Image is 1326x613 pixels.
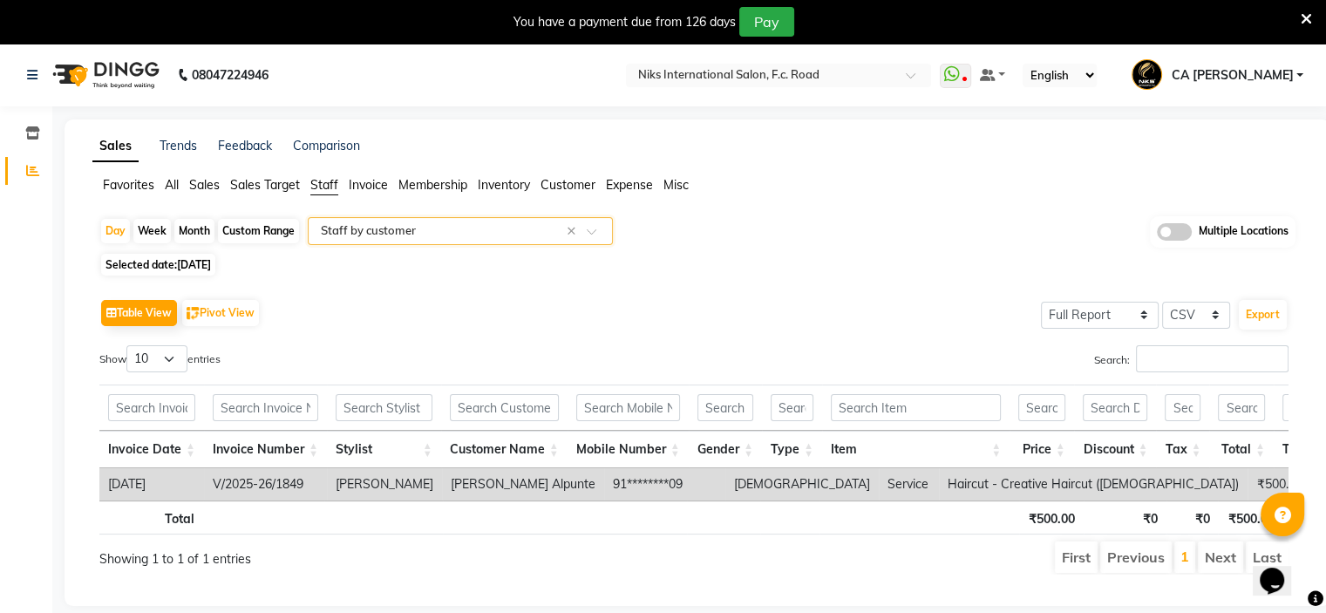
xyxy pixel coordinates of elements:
[441,431,568,468] th: Customer Name: activate to sort column ascending
[1248,468,1311,501] td: ₹500.00
[606,177,653,193] span: Expense
[1199,223,1289,241] span: Multiple Locations
[822,431,1010,468] th: Item: activate to sort column ascending
[1010,431,1074,468] th: Price: activate to sort column ascending
[689,431,762,468] th: Gender: activate to sort column ascending
[160,138,197,153] a: Trends
[1171,66,1293,85] span: CA [PERSON_NAME]
[1218,501,1282,535] th: ₹500.00
[44,51,164,99] img: logo
[1253,543,1309,596] iframe: chat widget
[1018,394,1065,421] input: Search Price
[126,345,187,372] select: Showentries
[1166,501,1219,535] th: ₹0
[697,394,753,421] input: Search Gender
[103,177,154,193] span: Favorites
[133,219,171,243] div: Week
[204,468,327,501] td: V/2025-26/1849
[192,51,269,99] b: 08047224946
[108,394,195,421] input: Search Invoice Date
[398,177,467,193] span: Membership
[513,13,736,31] div: You have a payment due from 126 days
[1209,431,1274,468] th: Total: activate to sort column ascending
[567,222,581,241] span: Clear all
[1074,431,1157,468] th: Discount: activate to sort column ascending
[327,431,441,468] th: Stylist: activate to sort column ascending
[101,219,130,243] div: Day
[310,177,338,193] span: Staff
[663,177,689,193] span: Misc
[213,394,318,421] input: Search Invoice Number
[349,177,388,193] span: Invoice
[336,394,432,421] input: Search Stylist
[1180,548,1189,565] a: 1
[230,177,300,193] span: Sales Target
[189,177,220,193] span: Sales
[327,468,442,501] td: [PERSON_NAME]
[541,177,595,193] span: Customer
[831,394,1001,421] input: Search Item
[739,7,794,37] button: Pay
[879,468,939,501] td: Service
[1083,394,1148,421] input: Search Discount
[99,468,204,501] td: [DATE]
[771,394,813,421] input: Search Type
[568,431,689,468] th: Mobile Number: activate to sort column ascending
[101,254,215,276] span: Selected date:
[218,138,272,153] a: Feedback
[939,468,1248,501] td: Haircut - Creative Haircut ([DEMOGRAPHIC_DATA])
[1094,345,1289,372] label: Search:
[187,307,200,320] img: pivot.png
[92,131,139,162] a: Sales
[1019,501,1084,535] th: ₹500.00
[1218,394,1265,421] input: Search Total
[1165,394,1200,421] input: Search Tax
[218,219,299,243] div: Custom Range
[99,345,221,372] label: Show entries
[1156,431,1209,468] th: Tax: activate to sort column ascending
[725,468,879,501] td: [DEMOGRAPHIC_DATA]
[478,177,530,193] span: Inventory
[99,431,204,468] th: Invoice Date: activate to sort column ascending
[1136,345,1289,372] input: Search:
[101,300,177,326] button: Table View
[1239,300,1287,330] button: Export
[576,394,680,421] input: Search Mobile Number
[99,540,580,569] div: Showing 1 to 1 of 1 entries
[450,394,559,421] input: Search Customer Name
[762,431,822,468] th: Type: activate to sort column ascending
[165,177,179,193] span: All
[177,258,211,271] span: [DATE]
[99,501,203,535] th: Total
[1084,501,1166,535] th: ₹0
[174,219,214,243] div: Month
[1132,59,1162,90] img: CA Devkar
[204,431,327,468] th: Invoice Number: activate to sort column ascending
[442,468,604,501] td: [PERSON_NAME] Alpunte
[293,138,360,153] a: Comparison
[182,300,259,326] button: Pivot View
